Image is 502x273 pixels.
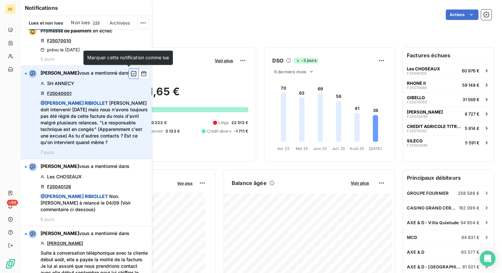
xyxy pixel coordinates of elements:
span: GROUPE FOURNIER [407,191,449,196]
span: F25070055 [407,100,427,104]
tspan: Avr. 25 [277,146,290,151]
span: Non lues [71,19,90,26]
a: F25040001 [47,91,72,96]
span: -3 jours [294,58,318,64]
span: F25040126 [407,71,427,75]
span: [PERSON_NAME] [41,230,79,236]
span: GIBELLO [407,95,425,100]
span: RHONE II [407,81,426,86]
span: CASINO GRAND CERCLE [407,205,459,210]
span: 63 577 € [461,249,479,255]
span: en échec [93,28,112,33]
span: Lues et non lues [29,20,63,26]
h6: DSO [272,57,283,64]
button: RHONE IIF2507006659 148 € [403,78,494,92]
span: Les CHOSEAUX [407,66,440,71]
button: Actions [446,9,478,20]
button: Voir plus [349,180,371,186]
span: Voir plus [351,180,369,186]
span: Marquer cette notification comme lue [87,55,169,60]
span: Non. [PERSON_NAME] à relancé le 04/09 (Voir commentaire ci dessous) [41,193,148,213]
span: 59 148 € [462,82,479,88]
tspan: Juil. 25 [332,146,345,151]
h6: Principaux débiteurs [403,170,494,186]
span: 225 [91,20,102,26]
button: [PERSON_NAME]vous a mentionné dansSH ANNECYF25040001 @[PERSON_NAME] RIBIOLLET [PERSON_NAME] doit ... [21,66,152,159]
span: 8 727 € [465,111,479,117]
span: 3 133 € [165,128,180,134]
span: 7 jours [41,150,54,155]
span: 61 501 € [462,264,479,269]
span: F25020038 [407,115,427,118]
span: AXE & D - [GEOGRAPHIC_DATA] [407,264,462,269]
a: F25040126 [47,184,71,189]
span: @ [PERSON_NAME] RIBIOLLET [41,100,108,106]
span: Promesse de paiement [41,28,92,33]
button: [PERSON_NAME]vous a mentionné dansLes CHOSEAUXF25040126 @[PERSON_NAME] RIBIOLLET Non. [PERSON_NAM... [21,159,152,226]
img: Logo LeanPay [5,259,16,269]
h6: Factures échues [403,47,494,63]
tspan: [DATE] [369,146,382,151]
button: Voir plus [213,58,235,64]
div: Open Intercom Messenger [480,251,495,266]
span: 5 591 € [465,140,479,145]
span: AXE & D [407,249,424,255]
span: Crédit divers [207,128,231,134]
span: -1 711 € [234,128,248,134]
span: [PERSON_NAME] [41,163,79,169]
span: 5 jours [41,56,55,62]
span: CREDIT AGRICOLE TITRES [407,124,462,129]
a: [PERSON_NAME] [47,241,83,246]
div: prévu le [DATE] [41,47,80,52]
div: DE [5,4,16,14]
tspan: Mai 25 [296,146,308,151]
a: F25070010 [47,38,71,43]
button: Promesse de paiement en échecF25070010prévu le [DATE]5 jours [21,24,152,66]
span: Les CHOSEAUX [47,173,82,180]
button: SILECOF250500465 591 € [403,135,494,150]
span: F25070042 [407,129,427,133]
button: Voir plus [175,180,194,186]
span: SH ANNECY [47,80,74,87]
span: 8 jours [41,217,55,222]
h6: Notifications [25,4,148,12]
span: vous a mentionné dans [41,163,129,170]
span: 64 631 € [461,235,479,240]
button: [PERSON_NAME]F250200388 727 € [403,106,494,121]
span: 162 099 € [459,205,479,210]
span: SILECO [407,138,423,143]
button: Les CHOSEAUXF2504012660 976 € [403,63,494,78]
span: F25050046 [407,143,427,147]
span: 94 804 € [460,220,479,225]
span: [PERSON_NAME] [41,70,79,76]
span: F25070066 [407,86,427,90]
span: Archivées [109,20,130,26]
span: 6 derniers mois [274,69,306,74]
span: Litige [218,120,229,126]
tspan: Août 25 [350,146,364,151]
span: 22 513 € [231,120,248,126]
span: 5 814 € [465,126,479,131]
tspan: Juin 25 [313,146,327,151]
span: vous a mentionné dans [41,230,129,237]
span: 310 223 € [147,120,166,126]
button: GIBELLOF2507005531 569 € [403,92,494,106]
span: [PERSON_NAME] [407,109,443,115]
span: AXE & D - Villa Quietude [407,220,459,225]
span: Voir plus [215,58,233,63]
span: [PERSON_NAME] doit intervenir [DATE] mais nous n'avons toujours pas été réglé de cette facture du... [41,100,148,146]
span: 60 976 € [462,68,479,73]
span: @ [PERSON_NAME] RIBIOLLET [41,193,108,199]
span: 258 586 € [458,191,479,196]
button: CREDIT AGRICOLE TITRESF250700425 814 € [403,121,494,135]
span: Voir plus [177,181,192,186]
span: 31 569 € [462,97,479,102]
h6: Balance âgée [232,179,267,187]
span: +99 [7,200,18,206]
span: MCD [407,235,417,240]
span: vous a mentionné dans [41,70,129,76]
